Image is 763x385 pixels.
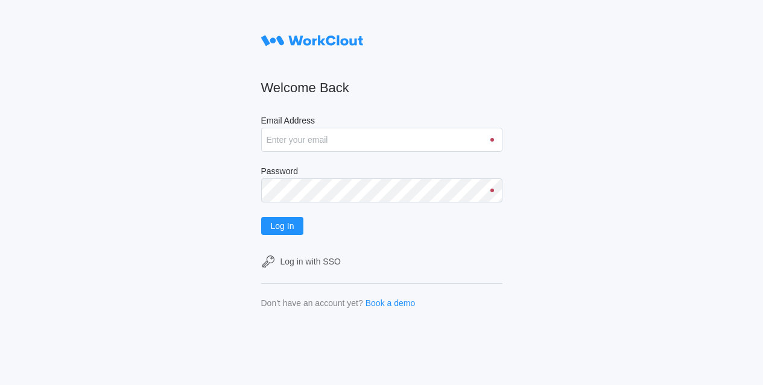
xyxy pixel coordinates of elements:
[261,254,502,269] a: Log in with SSO
[261,298,363,308] div: Don't have an account yet?
[261,217,304,235] button: Log In
[261,166,502,178] label: Password
[261,80,502,96] h2: Welcome Back
[280,257,341,266] div: Log in with SSO
[366,298,416,308] a: Book a demo
[271,222,294,230] span: Log In
[261,128,502,152] input: Enter your email
[261,116,502,128] label: Email Address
